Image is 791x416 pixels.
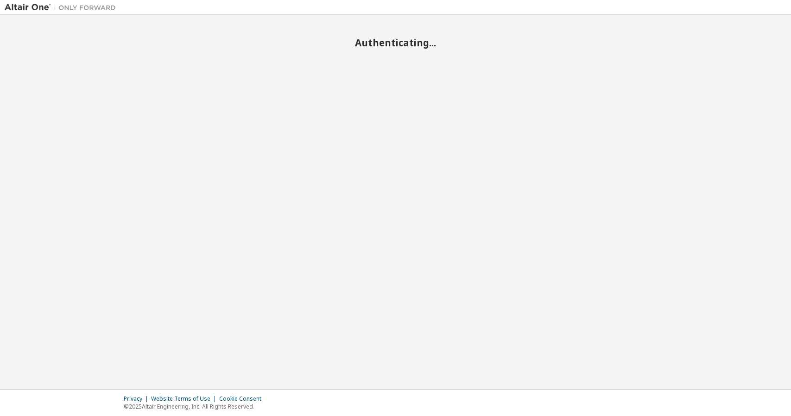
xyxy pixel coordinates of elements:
div: Website Terms of Use [151,395,219,403]
h2: Authenticating... [5,37,786,49]
div: Privacy [124,395,151,403]
div: Cookie Consent [219,395,267,403]
img: Altair One [5,3,120,12]
p: © 2025 Altair Engineering, Inc. All Rights Reserved. [124,403,267,410]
